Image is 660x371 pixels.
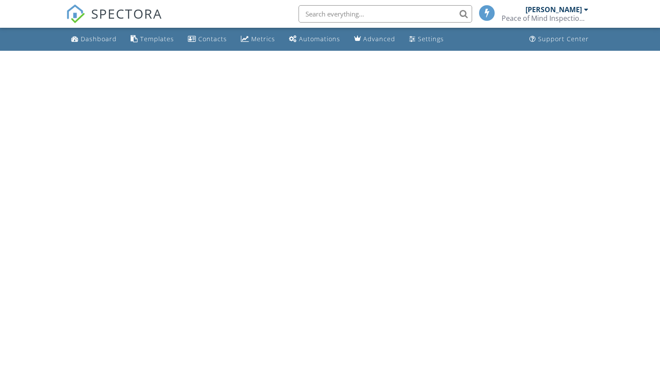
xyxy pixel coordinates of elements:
[127,31,177,47] a: Templates
[351,31,399,47] a: Advanced
[406,31,447,47] a: Settings
[251,35,275,43] div: Metrics
[502,14,588,23] div: Peace of Mind Inspection Services Inc.
[299,35,340,43] div: Automations
[299,5,472,23] input: Search everything...
[538,35,589,43] div: Support Center
[81,35,117,43] div: Dashboard
[198,35,227,43] div: Contacts
[66,4,85,23] img: The Best Home Inspection Software - Spectora
[418,35,444,43] div: Settings
[526,31,592,47] a: Support Center
[66,12,162,30] a: SPECTORA
[286,31,344,47] a: Automations (Basic)
[184,31,230,47] a: Contacts
[363,35,395,43] div: Advanced
[91,4,162,23] span: SPECTORA
[68,31,120,47] a: Dashboard
[525,5,582,14] div: [PERSON_NAME]
[237,31,279,47] a: Metrics
[140,35,174,43] div: Templates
